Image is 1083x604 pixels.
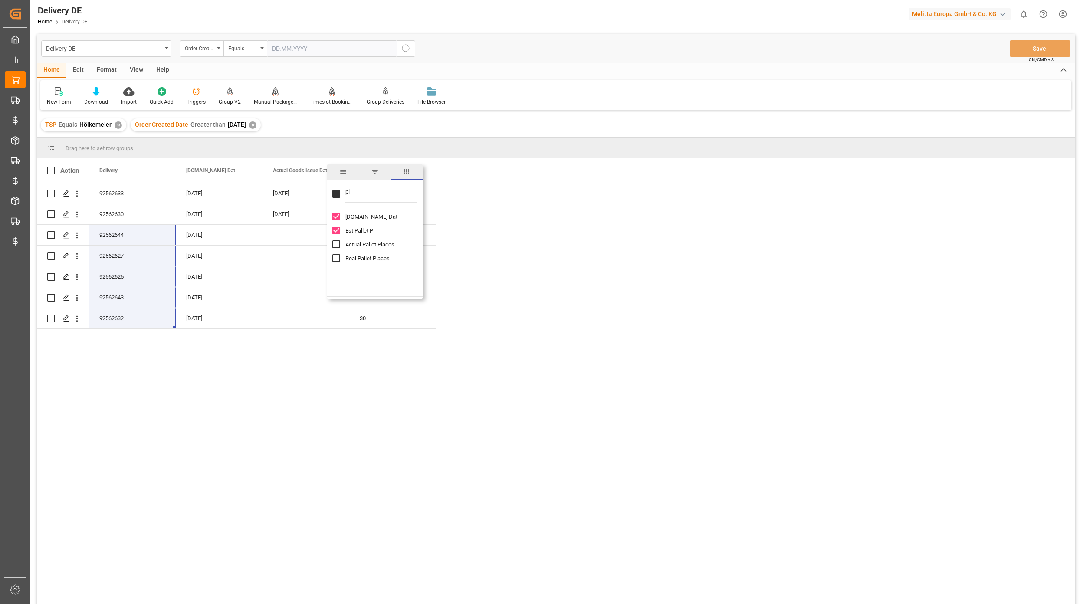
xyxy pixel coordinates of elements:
span: Equals [59,121,77,128]
div: Press SPACE to select this row. [37,287,89,308]
div: 92562633 [89,183,176,204]
div: View [123,63,150,78]
div: Home [37,63,66,78]
div: 92562625 [89,266,176,287]
div: Pl.GI Dat column toggle visibility (visible) [332,210,428,223]
div: Format [90,63,123,78]
div: 92562630 [89,204,176,224]
div: Action [60,167,79,174]
button: Save [1010,40,1070,57]
div: Import [121,98,137,106]
div: New Form [47,98,71,106]
span: Actual Pallet Places [345,241,394,248]
span: [DOMAIN_NAME] Dat [345,213,397,220]
span: Greater than [190,121,226,128]
div: 92562644 [89,225,176,245]
a: Home [38,19,52,25]
div: 92562632 [89,308,176,328]
button: open menu [223,40,267,57]
div: Manual Package TypeDetermination [254,98,297,106]
span: Hölkemeier [79,121,112,128]
div: [DATE] [263,183,349,204]
div: 92562627 [89,246,176,266]
div: [DATE] [176,204,263,224]
div: Timeslot Booking Report [310,98,354,106]
div: Press SPACE to select this row. [37,183,89,204]
div: Actual Pallet Places column toggle visibility (hidden) [332,237,428,251]
div: Press SPACE to select this row. [89,225,436,246]
span: general [327,164,359,180]
div: [DATE] [263,204,349,224]
input: DD.MM.YYYY [267,40,397,57]
div: ✕ [249,121,256,129]
div: Delivery DE [38,4,88,17]
div: [DATE] [176,266,263,287]
div: 30 [349,308,436,328]
span: [DATE] [228,121,246,128]
div: [DATE] [176,183,263,204]
button: search button [397,40,415,57]
div: File Browser [417,98,446,106]
span: Ctrl/CMD + S [1029,56,1054,63]
span: filter [359,164,391,180]
span: Order Created Date [135,121,188,128]
div: Equals [228,43,258,53]
div: 92562643 [89,287,176,308]
div: Press SPACE to select this row. [89,204,436,225]
div: Delivery DE [46,43,162,53]
div: Press SPACE to select this row. [89,308,436,329]
div: [DATE] [176,246,263,266]
div: Real Pallet Places column toggle visibility (hidden) [332,251,428,265]
div: Edit [66,63,90,78]
div: Press SPACE to select this row. [37,204,89,225]
span: TSP [45,121,56,128]
div: Press SPACE to select this row. [89,287,436,308]
div: [DATE] [176,308,263,328]
button: open menu [41,40,171,57]
div: Group Deliveries [367,98,404,106]
div: [DATE] [176,287,263,308]
div: Press SPACE to select this row. [89,183,436,204]
div: Order Created Date [185,43,214,53]
div: Triggers [187,98,206,106]
span: columns [391,164,423,180]
span: Delivery [99,167,118,174]
button: open menu [180,40,223,57]
button: Help Center [1034,4,1053,24]
input: Filter Columns Input [345,185,417,203]
div: Quick Add [150,98,174,106]
div: Press SPACE to select this row. [37,246,89,266]
div: Help [150,63,176,78]
div: Melitta Europa GmbH & Co. KG [909,8,1011,20]
span: Actual Goods Issue Date [273,167,330,174]
div: ✕ [115,121,122,129]
button: show 0 new notifications [1014,4,1034,24]
span: Real Pallet Places [345,255,390,262]
button: Melitta Europa GmbH & Co. KG [909,6,1014,22]
div: Press SPACE to select this row. [37,225,89,246]
div: Group V2 [219,98,241,106]
span: Drag here to set row groups [66,145,133,151]
div: Press SPACE to select this row. [37,308,89,329]
div: Download [84,98,108,106]
div: Press SPACE to select this row. [37,266,89,287]
div: Press SPACE to select this row. [89,266,436,287]
span: Est Pallet Pl [345,227,374,234]
div: Est Pallet Pl column toggle visibility (visible) [332,223,428,237]
div: [DATE] [176,225,263,245]
span: [DOMAIN_NAME] Dat [186,167,235,174]
div: Press SPACE to select this row. [89,246,436,266]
